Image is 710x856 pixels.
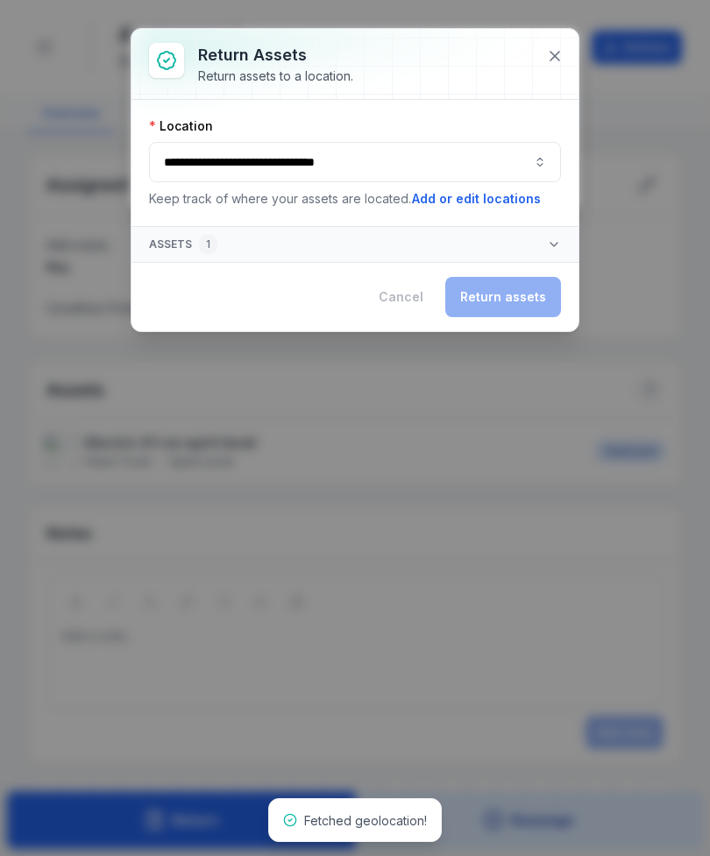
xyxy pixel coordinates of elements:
[411,189,542,209] button: Add or edit locations
[149,117,213,135] label: Location
[198,67,353,85] div: Return assets to a location.
[149,189,561,209] p: Keep track of where your assets are located.
[304,813,427,828] span: Fetched geolocation!
[149,234,217,255] span: Assets
[131,227,579,262] button: Assets1
[198,43,353,67] h3: Return assets
[199,234,217,255] div: 1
